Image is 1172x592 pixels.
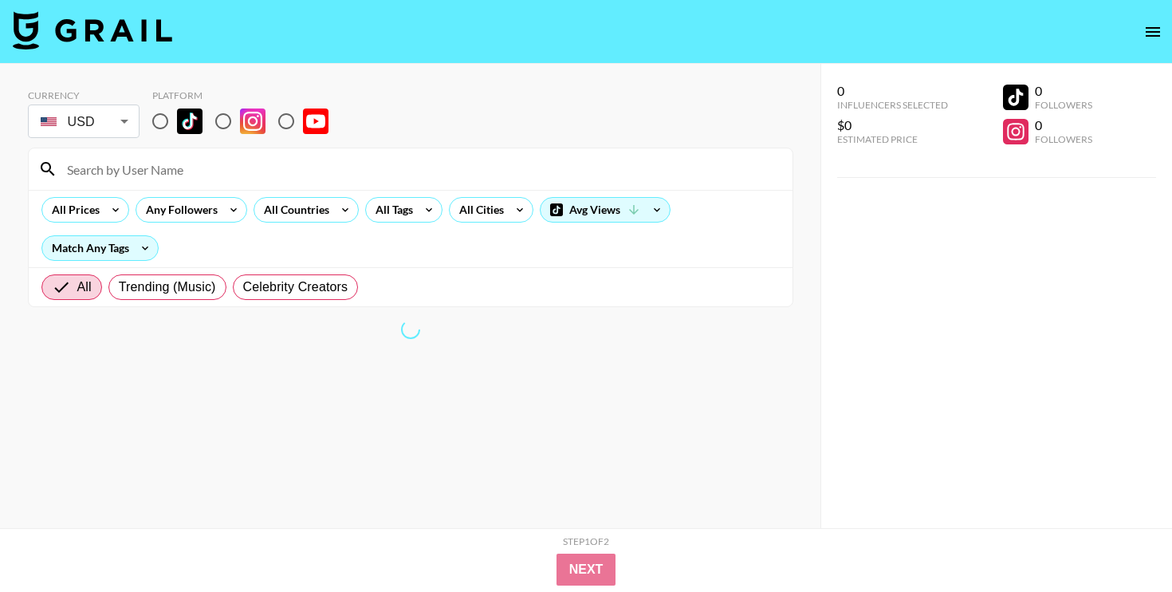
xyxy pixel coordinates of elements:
div: Match Any Tags [42,236,158,260]
img: YouTube [303,109,328,134]
div: Followers [1035,99,1092,111]
div: Estimated Price [837,133,948,145]
span: All [77,278,92,297]
img: Grail Talent [13,11,172,49]
span: Trending (Music) [119,278,216,297]
div: 0 [1035,117,1092,133]
div: All Cities [450,198,507,222]
div: Platform [152,89,341,101]
div: All Tags [366,198,416,222]
img: Instagram [240,109,265,134]
div: Followers [1035,133,1092,145]
div: Influencers Selected [837,99,948,111]
div: 0 [1035,83,1092,99]
button: open drawer [1137,16,1169,48]
div: All Prices [42,198,103,222]
div: Avg Views [541,198,670,222]
div: Any Followers [136,198,221,222]
div: All Countries [254,198,332,222]
span: Refreshing bookers, clients, countries, tags, cities, talent, talent... [398,318,422,341]
div: 0 [837,83,948,99]
div: Step 1 of 2 [563,535,609,547]
img: TikTok [177,109,203,134]
span: Celebrity Creators [243,278,348,297]
button: Next [557,554,616,586]
div: $0 [837,117,948,133]
div: Currency [28,89,140,101]
div: USD [31,108,136,136]
input: Search by User Name [57,156,783,182]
